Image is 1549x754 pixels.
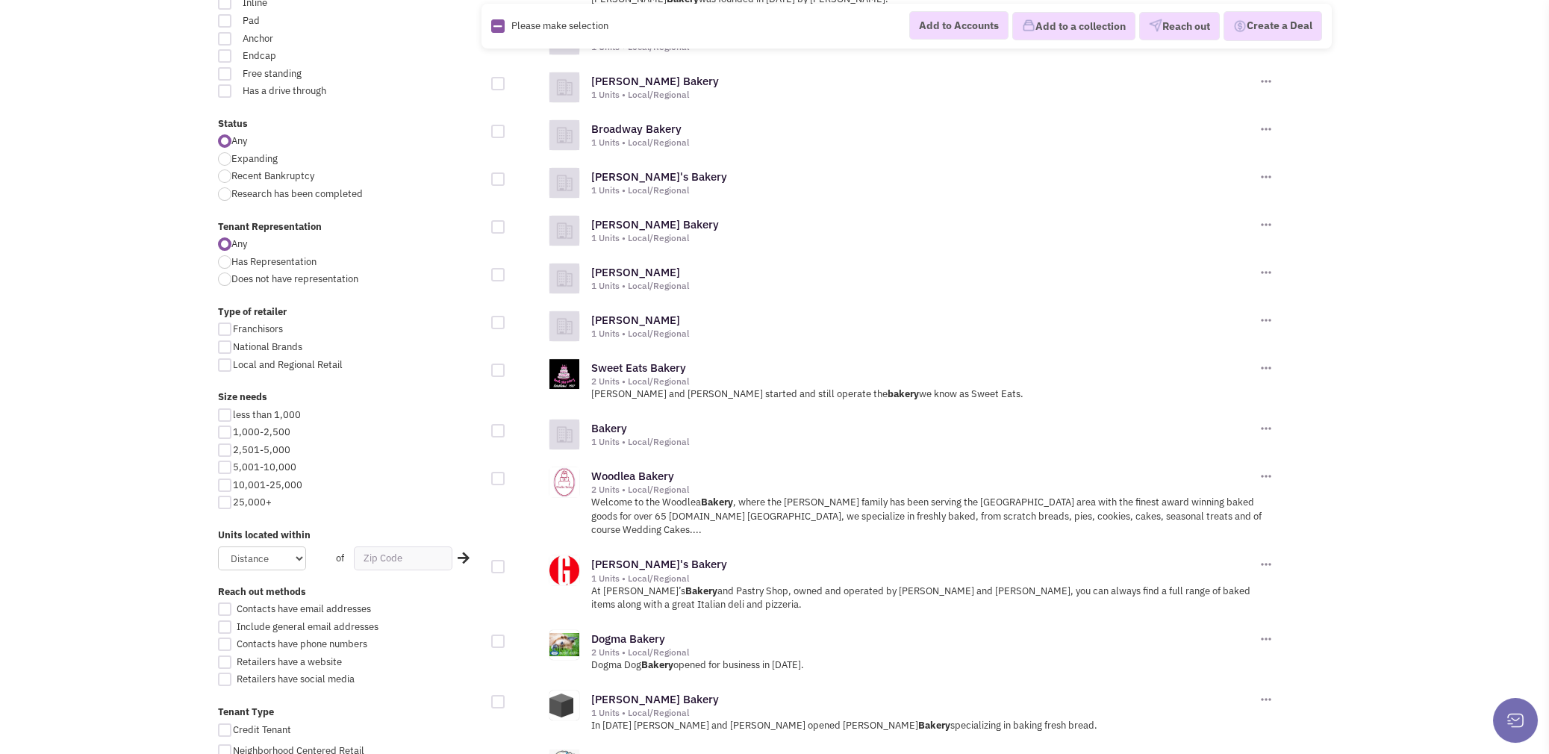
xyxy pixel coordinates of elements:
[237,655,342,668] span: Retailers have a website
[591,496,1274,538] p: Welcome to the Woodlea , where the [PERSON_NAME] family has been serving the [GEOGRAPHIC_DATA] ar...
[591,658,1274,673] p: Dogma Dog opened for business in [DATE].
[231,237,247,250] span: Any
[511,19,608,31] span: Please make selection
[218,117,482,131] label: Status
[591,387,1274,402] p: [PERSON_NAME] and [PERSON_NAME] started and still operate the we know as Sweet Eats.
[218,390,482,405] label: Size needs
[218,305,482,320] label: Type of retailer
[591,692,719,706] a: [PERSON_NAME] Bakery
[591,646,1257,658] div: 2 Units • Local/Regional
[888,387,919,400] b: bakery
[591,376,1257,387] div: 2 Units • Local/Regional
[233,32,399,46] span: Anchor
[233,84,399,99] span: Has a drive through
[231,134,247,147] span: Any
[591,137,1257,149] div: 1 Units • Local/Regional
[591,313,680,327] a: [PERSON_NAME]
[1012,12,1135,40] button: Add to a collection
[233,67,399,81] span: Free standing
[591,632,665,646] a: Dogma Bakery
[237,673,355,685] span: Retailers have social media
[231,255,317,268] span: Has Representation
[233,723,291,736] span: Credit Tenant
[591,265,680,279] a: [PERSON_NAME]
[1022,19,1035,32] img: icon-collection-lavender.png
[218,220,482,234] label: Tenant Representation
[591,361,686,375] a: Sweet Eats Bakery
[1139,12,1220,40] button: Reach out
[218,705,482,720] label: Tenant Type
[591,436,1257,448] div: 1 Units • Local/Regional
[336,552,344,564] span: of
[591,484,1257,496] div: 2 Units • Local/Regional
[591,74,719,88] a: [PERSON_NAME] Bakery
[641,658,673,671] b: Bakery
[233,49,399,63] span: Endcap
[233,408,301,421] span: less than 1,000
[233,426,290,438] span: 1,000-2,500
[233,340,302,353] span: National Brands
[701,496,733,508] b: Bakery
[591,719,1274,733] p: In [DATE] [PERSON_NAME] and [PERSON_NAME] opened [PERSON_NAME] specializing in baking fresh bread.
[354,546,452,570] input: Zip Code
[218,585,482,599] label: Reach out methods
[591,232,1257,244] div: 1 Units • Local/Regional
[233,323,283,335] span: Franchisors
[237,638,367,650] span: Contacts have phone numbers
[591,280,1257,292] div: 1 Units • Local/Regional
[448,549,472,568] div: Search Nearby
[237,602,371,615] span: Contacts have email addresses
[231,169,314,182] span: Recent Bankruptcy
[591,585,1274,612] p: At [PERSON_NAME]’s and Pastry Shop, owned and operated by [PERSON_NAME] and [PERSON_NAME], you ca...
[591,184,1257,196] div: 1 Units • Local/Regional
[918,719,950,732] b: Bakery
[237,620,378,633] span: Include general email addresses
[591,707,1257,719] div: 1 Units • Local/Regional
[233,461,296,473] span: 5,001-10,000
[591,573,1257,585] div: 1 Units • Local/Regional
[233,496,272,508] span: 25,000+
[233,14,399,28] span: Pad
[1233,18,1247,34] img: Deal-Dollar.png
[231,187,363,200] span: Research has been completed
[591,469,674,483] a: Woodlea Bakery
[491,19,505,33] img: Rectangle.png
[591,421,627,435] a: Bakery
[218,529,482,543] label: Units located within
[591,328,1257,340] div: 1 Units • Local/Regional
[233,358,343,371] span: Local and Regional Retail
[1224,11,1322,41] button: Create a Deal
[1149,19,1162,32] img: VectorPaper_Plane.png
[591,169,727,184] a: [PERSON_NAME]'s Bakery
[591,122,682,136] a: Broadway Bakery
[591,557,727,571] a: [PERSON_NAME]'s Bakery
[685,585,717,597] b: Bakery
[231,272,358,285] span: Does not have representation
[231,152,278,165] span: Expanding
[591,217,719,231] a: [PERSON_NAME] Bakery
[233,479,302,491] span: 10,001-25,000
[233,443,290,456] span: 2,501-5,000
[591,89,1257,101] div: 1 Units • Local/Regional
[909,11,1009,40] button: Add to Accounts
